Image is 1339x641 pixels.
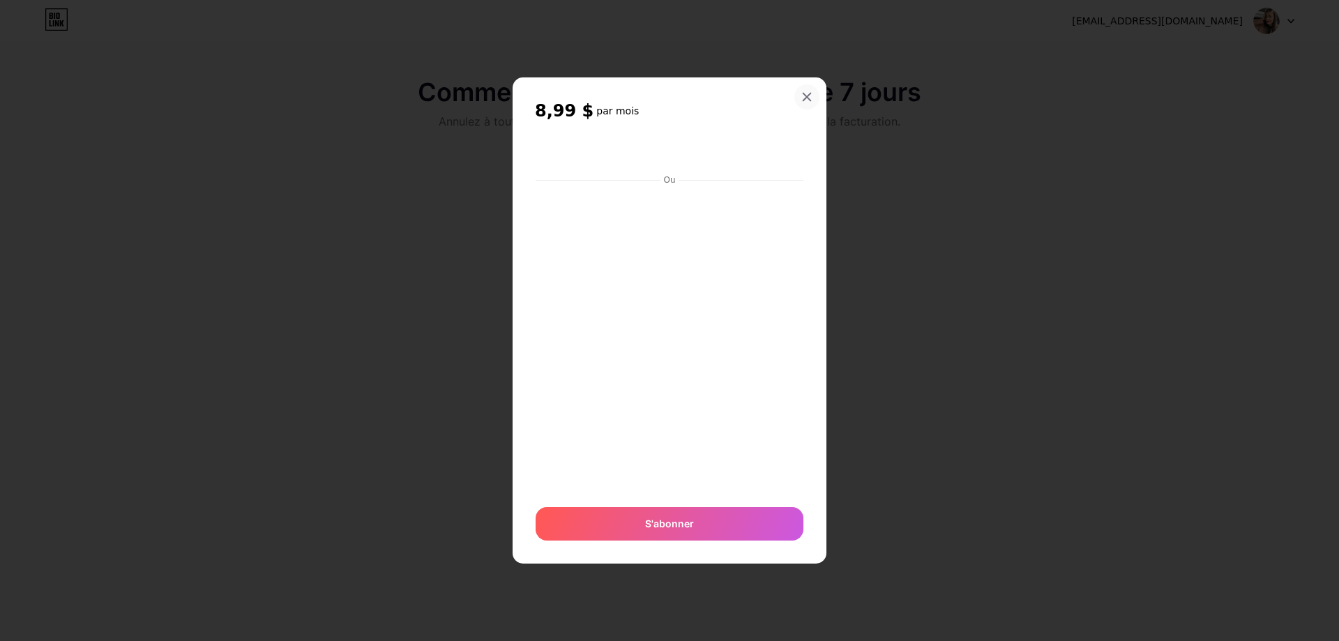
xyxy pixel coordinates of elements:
font: Ou [663,175,675,185]
iframe: Cadre de bouton sécurisé pour le paiement [536,137,803,170]
font: S'abonner [645,518,694,529]
font: 8,99 $ [535,101,593,121]
font: par mois [596,105,639,116]
iframe: Cadre de saisie sécurisé pour le paiement [533,187,806,493]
